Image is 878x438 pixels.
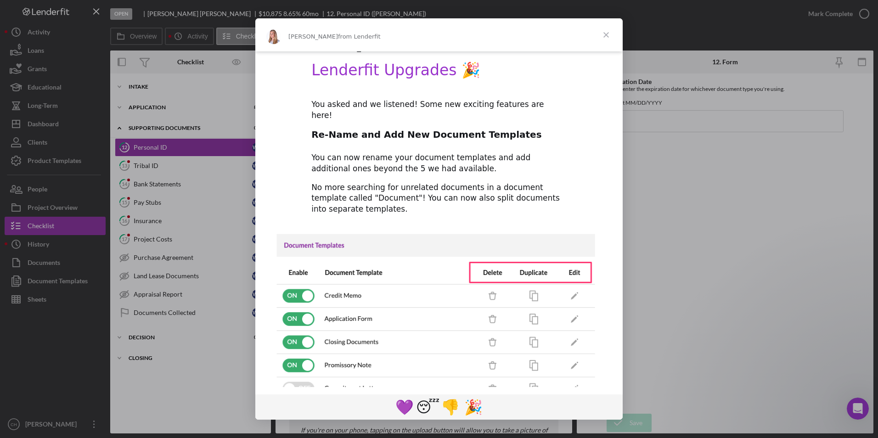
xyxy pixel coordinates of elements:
span: tada reaction [462,396,485,418]
span: 💜 [395,399,414,416]
span: sleeping reaction [416,396,439,418]
span: Close [590,18,623,51]
span: 🎉 [464,399,483,416]
span: 1 reaction [439,396,462,418]
span: from Lenderfit [338,33,381,40]
span: 👎 [441,399,460,416]
span: 😴 [416,399,439,416]
h2: Re-Name and Add New Document Templates [311,129,567,146]
img: Profile image for Allison [266,29,281,44]
div: No more searching for unrelated documents in a document template called "Document"! You can now a... [311,182,567,215]
span: [PERSON_NAME] [288,33,338,40]
div: You can now rename your document templates and add additional ones beyond the 5 we had available. [311,152,567,174]
div: You asked and we listened! Some new exciting features are here! [311,99,567,121]
h1: Lenderfit Upgrades 🎉 [311,61,567,85]
span: purple heart reaction [393,396,416,418]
